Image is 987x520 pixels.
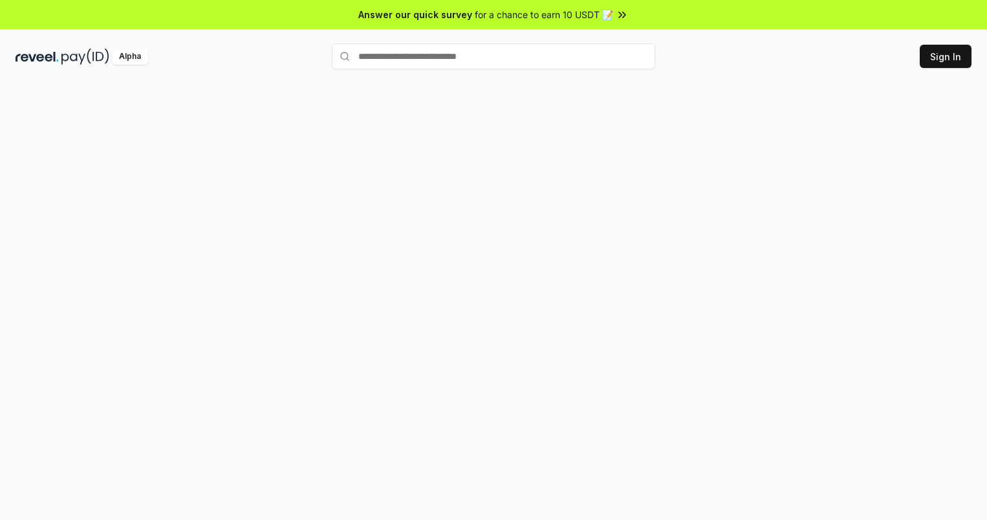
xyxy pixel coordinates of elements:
span: Answer our quick survey [358,8,472,21]
button: Sign In [920,45,971,68]
div: Alpha [112,49,148,65]
img: pay_id [61,49,109,65]
img: reveel_dark [16,49,59,65]
span: for a chance to earn 10 USDT 📝 [475,8,613,21]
